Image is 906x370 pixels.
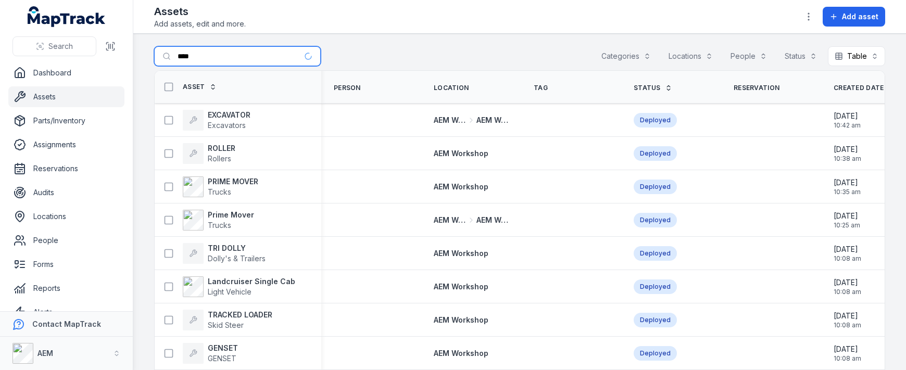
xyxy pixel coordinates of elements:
[183,276,295,297] a: Landcruiser Single CabLight Vehicle
[834,311,861,321] span: [DATE]
[28,6,106,27] a: MapTrack
[834,177,861,196] time: 07/10/2025, 10:35:47 am
[834,254,861,263] span: 10:08 am
[834,244,861,254] span: [DATE]
[208,321,244,329] span: Skid Steer
[834,311,861,329] time: 20/08/2025, 10:08:45 am
[208,154,231,163] span: Rollers
[434,349,488,358] span: AEM Workshop
[208,310,272,320] strong: TRACKED LOADER
[208,343,238,353] strong: GENSET
[8,302,124,323] a: Alerts
[8,86,124,107] a: Assets
[8,206,124,227] a: Locations
[208,243,266,253] strong: TRI DOLLY
[48,41,73,52] span: Search
[834,84,884,92] span: Created Date
[634,113,677,127] div: Deployed
[434,282,488,292] a: AEM Workshop
[8,278,124,299] a: Reports
[823,7,885,27] button: Add asset
[8,182,124,203] a: Audits
[183,143,235,164] a: ROLLERRollers
[834,188,861,196] span: 10:35 am
[334,84,361,92] span: Person
[208,176,258,187] strong: PRIME MOVER
[183,210,254,231] a: Prime MoverTrucks
[37,349,53,358] strong: AEM
[12,36,96,56] button: Search
[834,111,861,121] span: [DATE]
[434,215,466,225] span: AEM Workshop
[434,149,488,158] span: AEM Workshop
[208,121,246,130] span: Excavators
[8,230,124,251] a: People
[834,111,861,130] time: 07/10/2025, 10:42:20 am
[834,354,861,363] span: 10:08 am
[834,344,861,363] time: 20/08/2025, 10:08:45 am
[634,84,672,92] a: Status
[834,221,860,229] span: 10:25 am
[208,254,266,263] span: Dolly's & Trailers
[434,115,509,125] a: AEM WorkshopAEM Workshop
[834,244,861,263] time: 20/08/2025, 10:08:45 am
[208,187,231,196] span: Trucks
[634,146,677,161] div: Deployed
[634,346,677,361] div: Deployed
[434,148,488,159] a: AEM Workshop
[208,354,236,363] span: GENSET
[183,83,217,91] a: Asset
[434,182,488,191] span: AEM Workshop
[834,211,860,221] span: [DATE]
[834,344,861,354] span: [DATE]
[183,110,250,131] a: EXCAVATORExcavators
[634,180,677,194] div: Deployed
[434,315,488,324] span: AEM Workshop
[634,279,677,294] div: Deployed
[834,277,861,296] time: 20/08/2025, 10:08:45 am
[634,313,677,327] div: Deployed
[834,144,861,163] time: 07/10/2025, 10:38:49 am
[208,221,231,229] span: Trucks
[434,115,466,125] span: AEM Workshop
[734,84,779,92] span: Reservation
[434,182,488,192] a: AEM Workshop
[208,110,250,120] strong: EXCAVATOR
[534,84,548,92] span: Tag
[834,277,861,288] span: [DATE]
[8,158,124,179] a: Reservations
[8,110,124,131] a: Parts/Inventory
[434,315,488,325] a: AEM Workshop
[154,19,246,29] span: Add assets, edit and more.
[434,348,488,359] a: AEM Workshop
[208,210,254,220] strong: Prime Mover
[208,143,235,154] strong: ROLLER
[8,254,124,275] a: Forms
[32,320,101,328] strong: Contact MapTrack
[834,121,861,130] span: 10:42 am
[8,134,124,155] a: Assignments
[434,215,509,225] a: AEM WorkshopAEM Workshop
[208,276,295,287] strong: Landcruiser Single Cab
[434,248,488,259] a: AEM Workshop
[183,83,205,91] span: Asset
[183,243,266,264] a: TRI DOLLYDolly's & Trailers
[724,46,774,66] button: People
[434,282,488,291] span: AEM Workshop
[834,144,861,155] span: [DATE]
[834,321,861,329] span: 10:08 am
[154,4,246,19] h2: Assets
[8,62,124,83] a: Dashboard
[183,176,258,197] a: PRIME MOVERTrucks
[834,211,860,229] time: 07/10/2025, 10:25:57 am
[634,213,677,227] div: Deployed
[834,288,861,296] span: 10:08 am
[834,84,896,92] a: Created Date
[834,177,861,188] span: [DATE]
[434,84,469,92] span: Location
[778,46,824,66] button: Status
[183,343,238,364] a: GENSETGENSET
[834,155,861,163] span: 10:38 am
[476,215,509,225] span: AEM Workshop
[208,287,251,296] span: Light Vehicle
